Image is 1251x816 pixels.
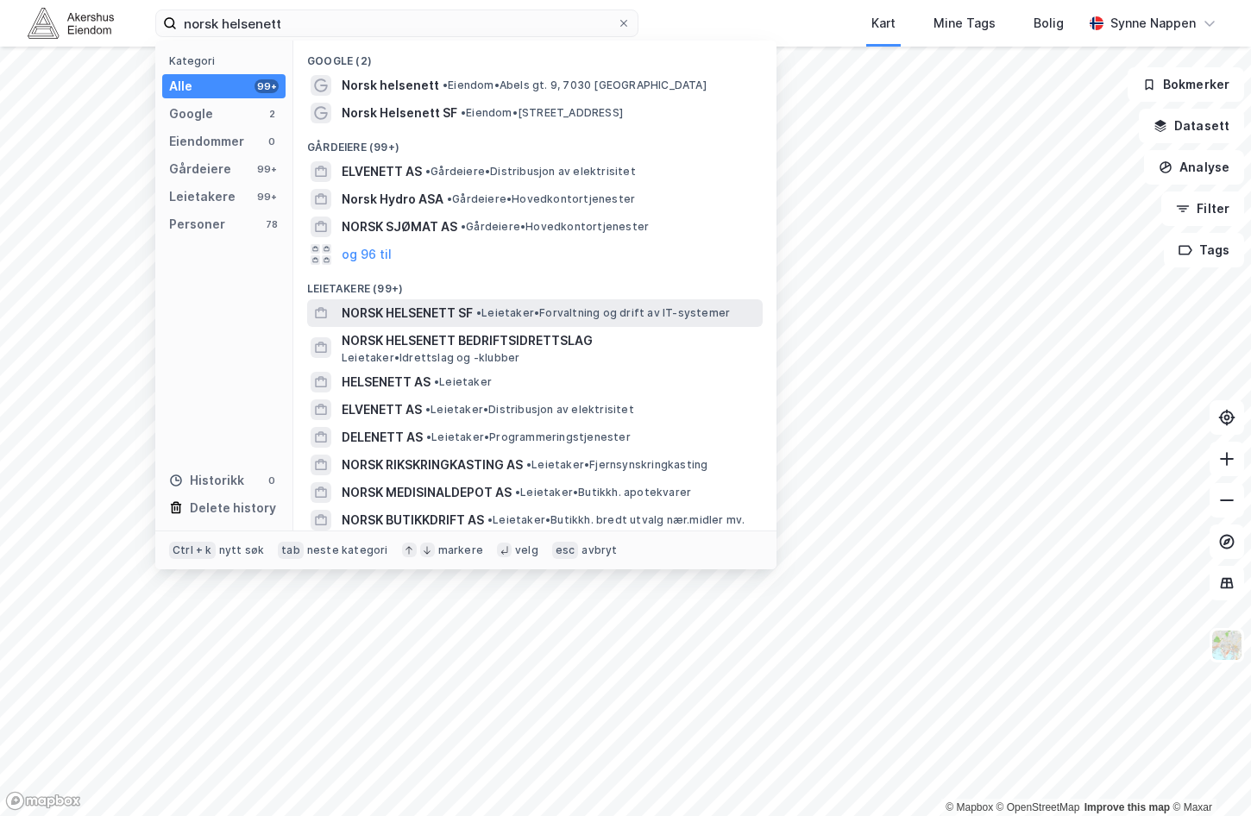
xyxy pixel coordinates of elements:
span: • [461,220,466,233]
span: Gårdeiere • Distribusjon av elektrisitet [425,165,636,179]
span: ELVENETT AS [342,161,422,182]
span: • [515,486,520,499]
div: Kontrollprogram for chat [1165,733,1251,816]
div: nytt søk [219,543,265,557]
span: Leietaker • Forvaltning og drift av IT-systemer [476,306,730,320]
span: Leietaker • Idrettslag og -klubber [342,351,519,365]
span: NORSK HELSENETT BEDRIFTSIDRETTSLAG [342,330,756,351]
div: tab [278,542,304,559]
span: • [443,78,448,91]
button: Tags [1164,233,1244,267]
span: ELVENETT AS [342,399,422,420]
div: esc [552,542,579,559]
button: Filter [1161,191,1244,226]
span: • [425,403,431,416]
span: Eiendom • Abels gt. 9, 7030 [GEOGRAPHIC_DATA] [443,78,707,92]
div: Delete history [190,498,276,518]
span: Norsk helsenett [342,75,439,96]
div: 99+ [255,190,279,204]
span: NORSK BUTIKKDRIFT AS [342,510,484,530]
div: 99+ [255,79,279,93]
div: 99+ [255,162,279,176]
span: NORSK MEDISINALDEPOT AS [342,482,512,503]
span: Gårdeiere • Hovedkontortjenester [447,192,635,206]
input: Søk på adresse, matrikkel, gårdeiere, leietakere eller personer [177,10,617,36]
span: DELENETT AS [342,427,423,448]
div: markere [438,543,483,557]
div: 0 [265,135,279,148]
span: Norsk Helsenett SF [342,103,457,123]
iframe: Chat Widget [1165,733,1251,816]
span: NORSK RIKSKRINGKASTING AS [342,455,523,475]
span: Leietaker • Distribusjon av elektrisitet [425,403,634,417]
span: Leietaker • Butikkh. bredt utvalg nær.midler mv. [487,513,745,527]
span: • [476,306,481,319]
span: • [461,106,466,119]
span: Leietaker • Butikkh. apotekvarer [515,486,691,499]
span: • [425,165,431,178]
div: Alle [169,76,192,97]
div: avbryt [581,543,617,557]
div: Eiendommer [169,131,244,152]
div: 78 [265,217,279,231]
span: • [487,513,493,526]
div: Google (2) [293,41,776,72]
span: • [434,375,439,388]
div: Gårdeiere [169,159,231,179]
span: NORSK SJØMAT AS [342,217,457,237]
span: NORSK HELSENETT SF [342,303,473,323]
button: Bokmerker [1128,67,1244,102]
span: • [447,192,452,205]
span: Gårdeiere • Hovedkontortjenester [461,220,649,234]
div: Historikk [169,470,244,491]
span: Norsk Hydro ASA [342,189,443,210]
span: • [426,430,431,443]
span: Leietaker • Programmeringstjenester [426,430,631,444]
div: Leietakere (99+) [293,268,776,299]
div: Synne Nappen [1110,13,1196,34]
span: Eiendom • [STREET_ADDRESS] [461,106,623,120]
div: Bolig [1034,13,1064,34]
div: Mine Tags [934,13,996,34]
div: Gårdeiere (99+) [293,127,776,158]
div: Google [169,104,213,124]
a: Improve this map [1084,801,1170,813]
button: Datasett [1139,109,1244,143]
div: 2 [265,107,279,121]
span: • [526,458,531,471]
span: Leietaker • Fjernsynskringkasting [526,458,707,472]
div: Kart [871,13,896,34]
div: 0 [265,474,279,487]
a: OpenStreetMap [996,801,1080,813]
span: HELSENETT AS [342,372,431,392]
a: Mapbox [946,801,993,813]
div: neste kategori [307,543,388,557]
div: Personer [169,214,225,235]
img: Z [1210,629,1243,662]
button: og 96 til [342,244,392,265]
a: Mapbox homepage [5,791,81,811]
img: akershus-eiendom-logo.9091f326c980b4bce74ccdd9f866810c.svg [28,8,114,38]
div: Leietakere [169,186,236,207]
span: Leietaker [434,375,492,389]
div: velg [515,543,538,557]
div: Ctrl + k [169,542,216,559]
div: Kategori [169,54,286,67]
button: Analyse [1144,150,1244,185]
